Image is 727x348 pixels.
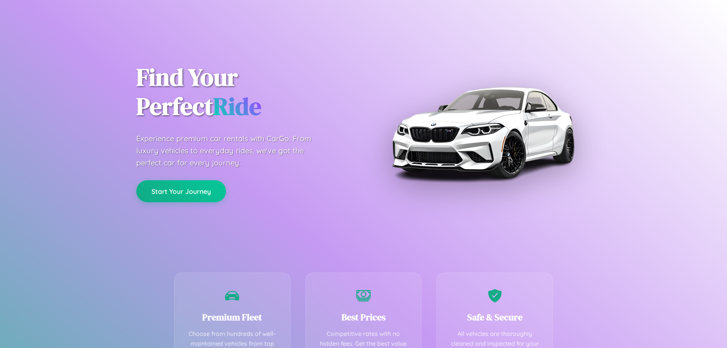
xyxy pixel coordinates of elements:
[213,90,261,123] span: Ride
[448,311,541,323] h3: Safe & Secure
[317,311,410,323] h3: Best Prices
[136,180,226,202] button: Start Your Journey
[388,38,577,227] img: Premium BMW car rental vehicle
[136,133,326,169] p: Experience premium car rentals with CarGo. From luxury vehicles to everyday rides, we've got the ...
[186,311,279,323] h3: Premium Fleet
[136,63,352,121] h1: Find Your Perfect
